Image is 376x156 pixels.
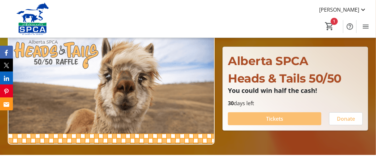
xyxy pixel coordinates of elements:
[343,20,356,33] button: Help
[228,71,341,85] span: Heads & Tails 50/50
[319,6,359,14] span: [PERSON_NAME]
[228,54,308,68] span: Alberta SPCA
[359,20,372,33] button: Menu
[8,28,215,144] img: Campaign CTA Media Photo
[228,100,234,107] span: 30
[228,99,363,107] p: days left
[266,115,283,123] span: Tickets
[228,87,363,94] p: You could win half the cash!
[337,115,355,123] span: Donate
[314,5,372,15] button: [PERSON_NAME]
[228,112,321,125] button: Tickets
[4,3,61,35] img: Alberta SPCA's Logo
[324,20,335,32] button: Cart
[329,112,363,125] button: Donate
